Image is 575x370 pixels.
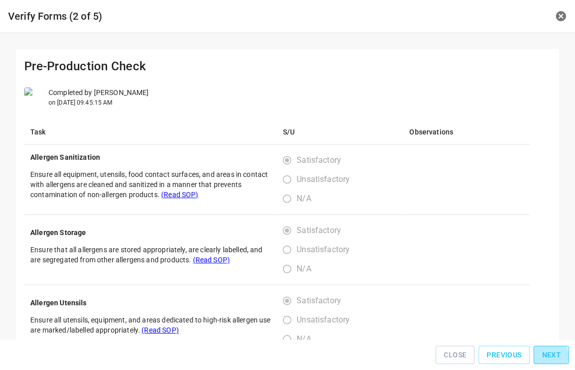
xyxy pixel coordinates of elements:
[30,245,271,265] p: Ensure that all allergens are stored appropriately, are clearly labelled, and are segregated from...
[24,120,277,145] th: Task
[193,256,230,264] span: (Read SOP)
[49,98,149,107] p: on [DATE] 09:45:15 AM
[297,314,350,326] span: Unsatisfactory
[297,295,341,307] span: Satisfactory
[555,10,567,22] button: close
[30,169,271,200] p: Ensure all equipment, utensils, food contact surfaces, and areas in contact with allergens are cl...
[403,120,530,145] th: Observations
[24,57,551,75] p: Pre-Production Check
[30,299,87,307] b: Allergen Utensils
[297,333,311,345] span: N/A
[161,191,199,199] span: (Read SOP)
[283,291,358,349] div: s/u
[297,173,350,186] span: Unsatisfactory
[436,346,474,364] button: Close
[8,8,380,24] h6: Verify Forms (2 of 5)
[24,87,44,108] img: Avatar
[297,263,311,275] span: N/A
[30,153,100,161] b: Allergen Sanitization
[30,228,86,237] b: Allergen Storage
[283,151,358,208] div: s/u
[487,349,521,361] span: Previous
[478,346,530,364] button: Previous
[542,349,561,361] span: Next
[534,346,569,364] button: Next
[297,224,341,237] span: Satisfactory
[277,120,403,145] th: S/U
[283,221,358,279] div: s/u
[141,326,179,334] span: (Read SOP)
[297,244,350,256] span: Unsatisfactory
[297,154,341,166] span: Satisfactory
[30,315,271,335] p: Ensure all utensils, equipment, and areas dedicated to high-risk allergen use are marked/labelled...
[444,349,466,361] span: Close
[49,87,149,98] p: Completed by [PERSON_NAME]
[297,193,311,205] span: N/A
